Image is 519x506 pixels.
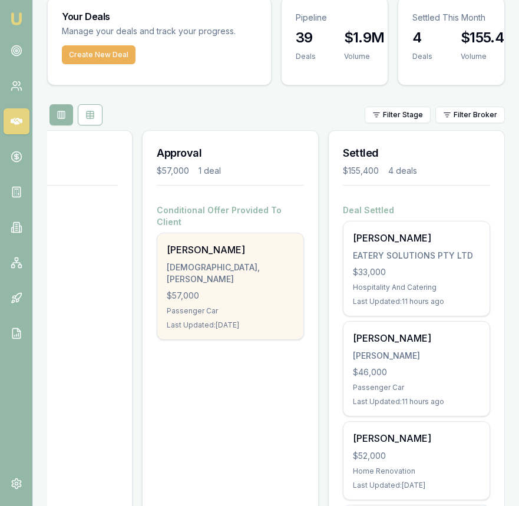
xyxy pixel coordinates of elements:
div: $52,000 [353,450,480,462]
h3: $155.4K [461,28,514,47]
h4: Conditional Offer Provided To Client [157,204,304,228]
h3: 4 [412,28,432,47]
div: [PERSON_NAME] [353,331,480,345]
div: Passenger Car [353,383,480,392]
h3: Settled [343,145,490,161]
span: Filter Broker [454,110,497,120]
p: Pipeline [296,12,373,24]
div: Last Updated: [DATE] [353,481,480,490]
p: Manage your deals and track your progress. [62,25,257,38]
p: Settled This Month [412,12,490,24]
div: [PERSON_NAME] [353,350,480,362]
div: 4 deals [388,165,417,177]
h4: Deal Settled [343,204,490,216]
div: [DEMOGRAPHIC_DATA], [PERSON_NAME] [167,262,294,285]
h3: Approval [157,145,304,161]
h3: $1.9M [344,28,385,47]
span: Filter Stage [383,110,423,120]
div: [PERSON_NAME] [167,243,294,257]
div: 1 deal [199,165,221,177]
div: EATERY SOLUTIONS PTY LTD [353,250,480,262]
img: emu-icon-u.png [9,12,24,26]
div: [PERSON_NAME] [353,231,480,245]
div: Home Renovation [353,467,480,476]
button: Filter Stage [365,107,431,123]
div: Last Updated: [DATE] [167,320,294,330]
div: Last Updated: 11 hours ago [353,297,480,306]
div: $46,000 [353,366,480,378]
div: $33,000 [353,266,480,278]
div: $155,400 [343,165,379,177]
div: Hospitality And Catering [353,283,480,292]
button: Filter Broker [435,107,505,123]
button: Create New Deal [62,45,135,64]
div: Volume [344,52,385,61]
div: Deals [296,52,316,61]
div: Passenger Car [167,306,294,316]
div: Volume [461,52,514,61]
div: Last Updated: 11 hours ago [353,397,480,406]
div: Deals [412,52,432,61]
div: [PERSON_NAME] [353,431,480,445]
h3: 39 [296,28,316,47]
div: $57,000 [167,290,294,302]
div: $57,000 [157,165,189,177]
h3: Your Deals [62,12,257,21]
